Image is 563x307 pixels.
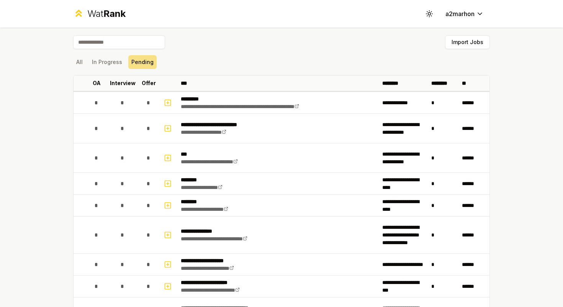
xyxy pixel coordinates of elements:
div: Wat [87,8,126,20]
span: Rank [103,8,126,19]
button: Pending [128,55,157,69]
button: a2marhon [439,7,490,21]
p: OA [93,79,101,87]
button: Import Jobs [445,35,490,49]
button: In Progress [89,55,125,69]
p: Offer [142,79,156,87]
button: All [73,55,86,69]
p: Interview [110,79,136,87]
span: a2marhon [445,9,475,18]
a: WatRank [73,8,126,20]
